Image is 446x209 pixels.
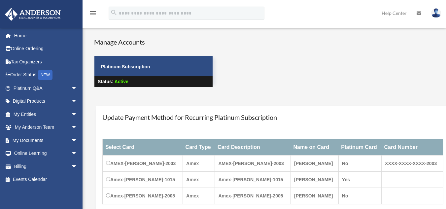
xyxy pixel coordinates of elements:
a: My Anderson Teamarrow_drop_down [5,121,87,134]
td: AMEX-[PERSON_NAME]-2003 [103,155,183,171]
span: arrow_drop_down [71,121,84,134]
strong: Platinum Subscription [101,64,150,69]
td: No [338,188,381,204]
div: NEW [38,70,52,80]
a: My Documentsarrow_drop_down [5,134,87,147]
a: Digital Productsarrow_drop_down [5,95,87,108]
td: Amex [183,188,215,204]
th: Select Card [103,139,183,155]
a: Order StatusNEW [5,68,87,82]
td: AMEX-[PERSON_NAME]-2003 [215,155,291,171]
td: Amex-[PERSON_NAME]-1015 [215,171,291,188]
strong: Status: [98,79,113,84]
span: arrow_drop_down [71,160,84,173]
td: Amex [183,171,215,188]
td: XXXX-XXXX-XXXX-2003 [382,155,443,171]
td: Amex-[PERSON_NAME]-1015 [103,171,183,188]
span: arrow_drop_down [71,108,84,121]
span: arrow_drop_down [71,82,84,95]
h4: Manage Accounts [94,37,213,47]
td: Amex-[PERSON_NAME]-2005 [215,188,291,204]
a: Tax Organizers [5,55,87,68]
i: menu [89,9,97,17]
img: User Pic [431,8,441,18]
a: Online Ordering [5,42,87,55]
span: arrow_drop_down [71,147,84,160]
a: menu [89,12,97,17]
th: Platinum Card [338,139,381,155]
th: Card Description [215,139,291,155]
span: Active [115,79,128,84]
td: No [338,155,381,171]
td: [PERSON_NAME] [291,171,338,188]
td: Yes [338,171,381,188]
a: My Entitiesarrow_drop_down [5,108,87,121]
img: Anderson Advisors Platinum Portal [3,8,63,21]
a: Home [5,29,87,42]
i: search [110,9,118,16]
th: Card Type [183,139,215,155]
a: Online Learningarrow_drop_down [5,147,87,160]
span: arrow_drop_down [71,134,84,147]
h4: Update Payment Method for Recurring Platinum Subscription [102,113,443,122]
td: [PERSON_NAME] [291,188,338,204]
span: arrow_drop_down [71,95,84,108]
td: [PERSON_NAME] [291,155,338,171]
td: Amex [183,155,215,171]
a: Events Calendar [5,173,87,186]
th: Name on Card [291,139,338,155]
a: Platinum Q&Aarrow_drop_down [5,82,87,95]
th: Card Number [382,139,443,155]
a: Billingarrow_drop_down [5,160,87,173]
td: Amex-[PERSON_NAME]-2005 [103,188,183,204]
